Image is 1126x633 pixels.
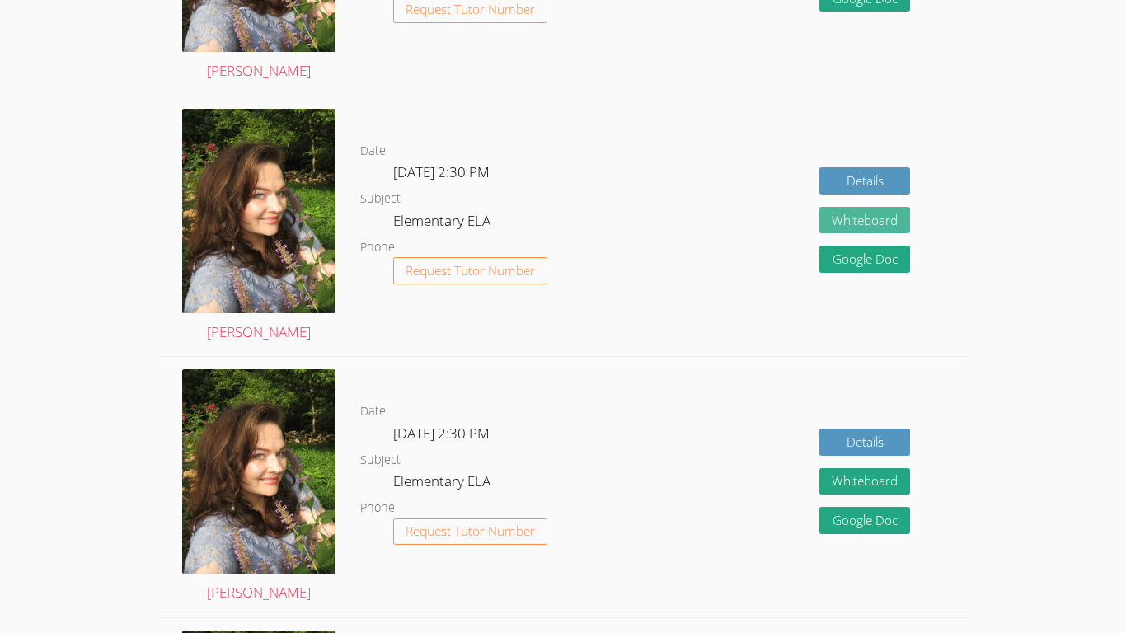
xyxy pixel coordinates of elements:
dt: Date [360,401,386,422]
dt: Subject [360,450,401,471]
a: [PERSON_NAME] [182,109,335,345]
button: Request Tutor Number [393,257,547,284]
dt: Date [360,141,386,162]
a: Google Doc [819,507,910,534]
span: Request Tutor Number [406,3,535,16]
button: Request Tutor Number [393,518,547,546]
dt: Phone [360,498,395,518]
dt: Phone [360,237,395,258]
img: a.JPG [182,369,335,574]
dd: Elementary ELA [393,209,494,237]
a: Details [819,429,910,456]
img: a.JPG [182,109,335,313]
a: Google Doc [819,246,910,273]
a: Details [819,167,910,195]
button: Whiteboard [819,207,910,234]
span: [DATE] 2:30 PM [393,162,490,181]
span: Request Tutor Number [406,525,535,537]
span: [DATE] 2:30 PM [393,424,490,443]
span: Request Tutor Number [406,265,535,277]
dd: Elementary ELA [393,470,494,498]
button: Whiteboard [819,468,910,495]
dt: Subject [360,189,401,209]
a: [PERSON_NAME] [182,369,335,605]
